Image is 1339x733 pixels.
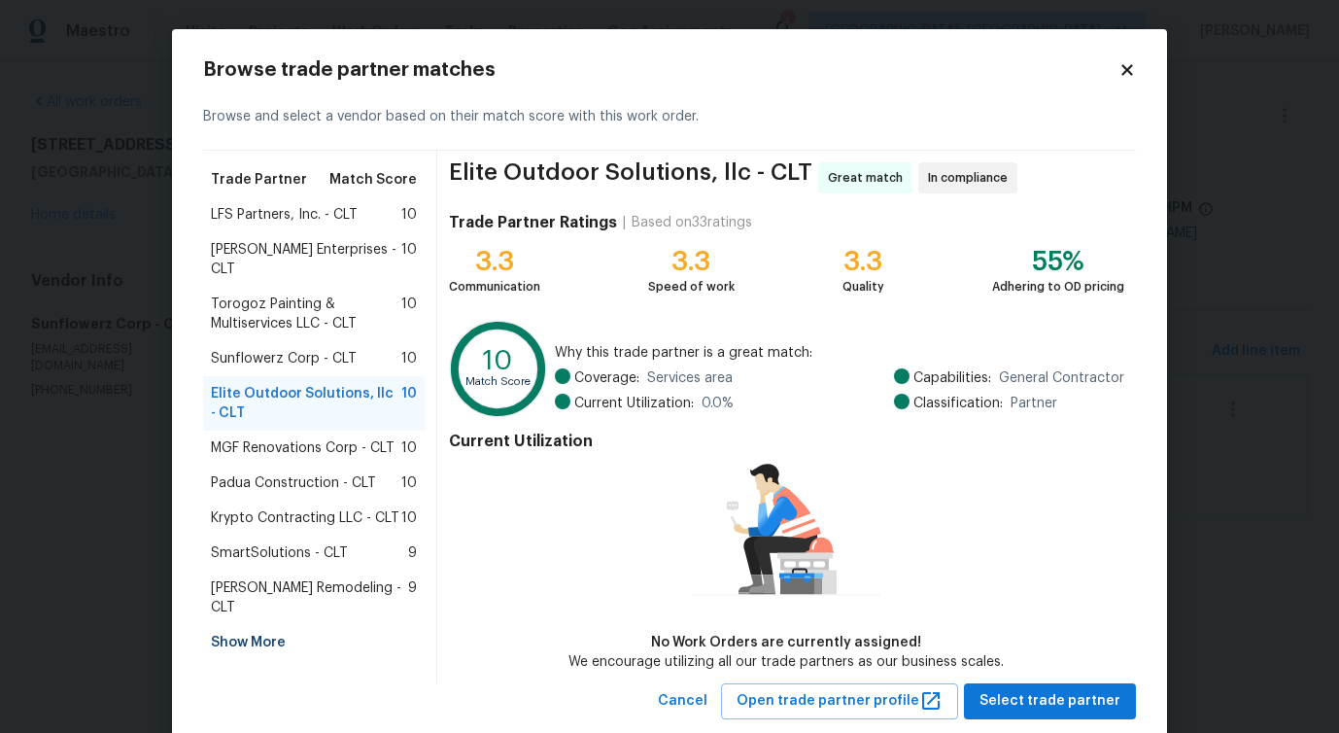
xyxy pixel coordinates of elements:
[992,252,1124,271] div: 55%
[401,384,417,423] span: 10
[1011,394,1057,413] span: Partner
[449,213,617,232] h4: Trade Partner Ratings
[449,162,812,193] span: Elite Outdoor Solutions, llc - CLT
[401,349,417,368] span: 10
[964,683,1136,719] button: Select trade partner
[721,683,958,719] button: Open trade partner profile
[449,432,1124,451] h4: Current Utilization
[408,578,417,617] span: 9
[658,689,707,714] span: Cancel
[737,689,943,714] span: Open trade partner profile
[632,213,752,232] div: Based on 33 ratings
[828,168,910,188] span: Great match
[449,277,540,297] div: Communication
[401,295,417,333] span: 10
[211,240,401,279] span: [PERSON_NAME] Enterprises - CLT
[913,394,1003,413] span: Classification:
[483,347,513,374] text: 10
[401,508,417,528] span: 10
[211,578,408,617] span: [PERSON_NAME] Remodeling - CLT
[647,368,733,388] span: Services area
[211,508,399,528] span: Krypto Contracting LLC - CLT
[203,84,1136,151] div: Browse and select a vendor based on their match score with this work order.
[928,168,1015,188] span: In compliance
[211,543,348,563] span: SmartSolutions - CLT
[574,368,639,388] span: Coverage:
[842,252,884,271] div: 3.3
[702,394,734,413] span: 0.0 %
[568,652,1004,672] div: We encourage utilizing all our trade partners as our business scales.
[401,240,417,279] span: 10
[211,438,395,458] span: MGF Renovations Corp - CLT
[329,170,417,190] span: Match Score
[648,277,735,297] div: Speed of work
[617,213,632,232] div: |
[211,170,307,190] span: Trade Partner
[211,384,401,423] span: Elite Outdoor Solutions, llc - CLT
[401,473,417,493] span: 10
[401,438,417,458] span: 10
[979,689,1120,714] span: Select trade partner
[842,277,884,297] div: Quality
[648,252,735,271] div: 3.3
[574,394,694,413] span: Current Utilization:
[203,625,425,660] div: Show More
[650,683,715,719] button: Cancel
[913,368,991,388] span: Capabilities:
[211,349,357,368] span: Sunflowerz Corp - CLT
[211,295,401,333] span: Torogoz Painting & Multiservices LLC - CLT
[211,473,376,493] span: Padua Construction - CLT
[992,277,1124,297] div: Adhering to OD pricing
[555,343,1124,363] span: Why this trade partner is a great match:
[408,543,417,563] span: 9
[449,252,540,271] div: 3.3
[568,633,1004,652] div: No Work Orders are currently assigned!
[211,205,358,225] span: LFS Partners, Inc. - CLT
[401,205,417,225] span: 10
[999,368,1124,388] span: General Contractor
[203,60,1118,80] h2: Browse trade partner matches
[465,376,531,387] text: Match Score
